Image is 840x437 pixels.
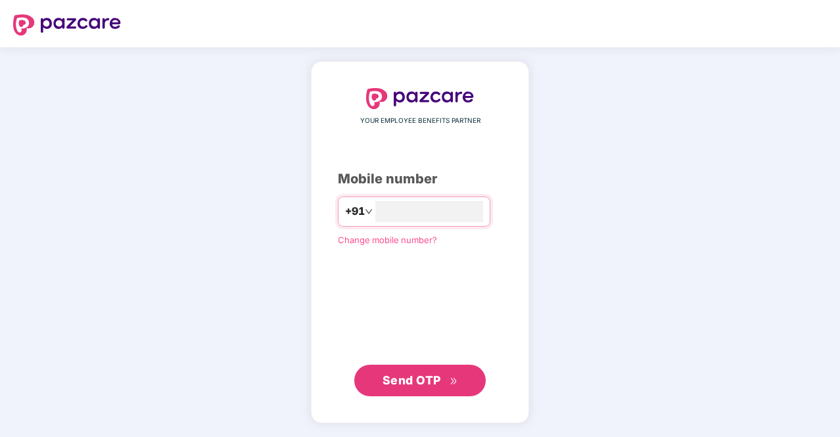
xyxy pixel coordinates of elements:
[450,377,458,386] span: double-right
[338,169,502,189] div: Mobile number
[365,208,373,216] span: down
[360,116,480,126] span: YOUR EMPLOYEE BENEFITS PARTNER
[383,373,441,387] span: Send OTP
[366,88,474,109] img: logo
[354,365,486,396] button: Send OTPdouble-right
[338,235,437,245] a: Change mobile number?
[345,203,365,219] span: +91
[13,14,121,35] img: logo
